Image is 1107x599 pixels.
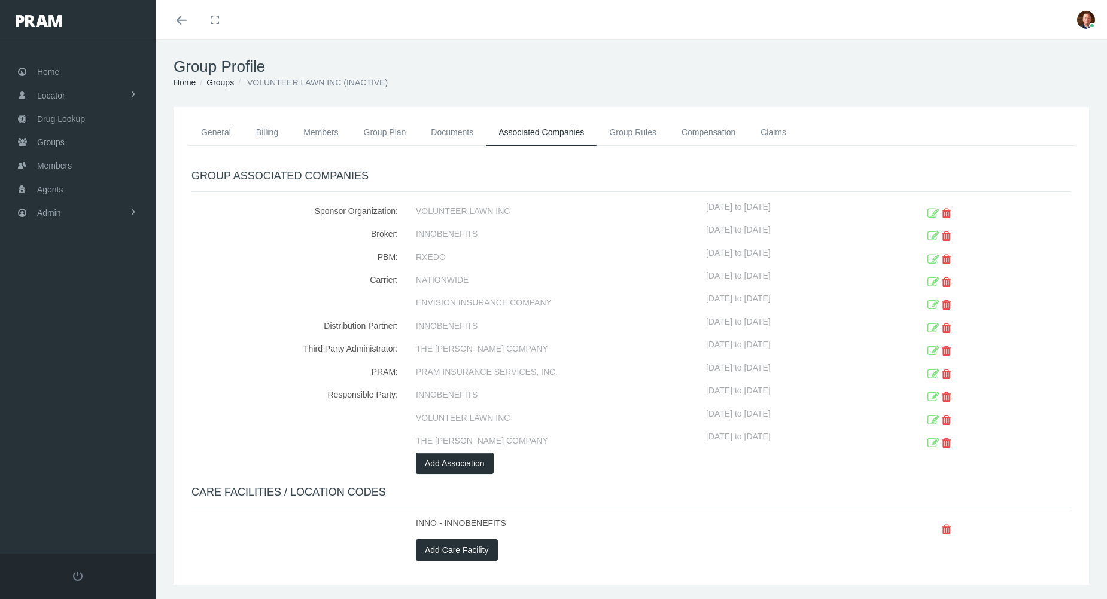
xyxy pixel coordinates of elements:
a: Group Rules [597,119,669,145]
div: [DATE] to [DATE] [706,200,886,223]
div: INNOBENEFITS [407,223,706,246]
div: VOLUNTEER LAWN INC [407,200,706,223]
button: Add Care Facility [416,539,498,561]
div: PRAM: [183,361,407,384]
div: PRAM INSURANCE SERVICES, INC. [407,361,706,384]
img: S_Profile_Picture_684.jpg [1077,11,1095,29]
div: Distribution Partner: [183,315,407,338]
a: Associated Companies [486,119,597,146]
a: Home [174,78,196,87]
a: Billing [244,119,291,145]
img: PRAM_20_x_78.png [16,15,62,27]
span: Groups [37,131,65,154]
div: INNOBENEFITS [407,315,706,338]
div: INNO - INNOBENEFITS [407,517,706,539]
div: Broker: [183,223,407,246]
a: Documents [418,119,486,145]
div: [DATE] to [DATE] [706,246,886,269]
a: Groups [206,78,234,87]
div: [DATE] to [DATE] [706,223,886,246]
div: VOLUNTEER LAWN INC [407,407,706,430]
div: [DATE] to [DATE] [706,292,886,314]
div: Responsible Party: [183,384,407,407]
div: NATIONWIDE [407,269,706,292]
div: Sponsor Organization: [183,200,407,223]
span: Admin [37,201,61,224]
div: Carrier: [183,269,407,292]
a: Members [291,119,351,145]
div: THE [PERSON_NAME] COMPANY [407,338,706,360]
div: [DATE] to [DATE] [706,361,886,384]
a: General [188,119,244,145]
div: THE [PERSON_NAME] COMPANY [407,430,706,453]
a: Claims [748,119,799,145]
div: INNOBENEFITS [407,384,706,407]
a: Compensation [669,119,748,145]
div: [DATE] to [DATE] [706,430,886,453]
div: [DATE] to [DATE] [706,384,886,407]
div: [DATE] to [DATE] [706,407,886,430]
span: Drug Lookup [37,108,85,130]
button: Add Association [416,453,494,474]
h1: Group Profile [174,57,1089,76]
span: VOLUNTEER LAWN INC (INACTIVE) [247,78,388,87]
a: Group Plan [351,119,419,145]
div: ENVISION INSURANCE COMPANY [407,292,706,314]
h4: CARE FACILITIES / LOCATION CODES [191,486,1071,499]
span: Agents [37,178,63,201]
span: Home [37,60,59,83]
h4: GROUP ASSOCIATED COMPANIES [191,170,1071,183]
div: RXEDO [407,246,706,269]
span: Locator [37,84,65,107]
span: Members [37,154,72,177]
div: [DATE] to [DATE] [706,315,886,338]
div: Third Party Administrator: [183,338,407,360]
div: [DATE] to [DATE] [706,269,886,292]
div: [DATE] to [DATE] [706,338,886,360]
div: PBM: [183,246,407,269]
